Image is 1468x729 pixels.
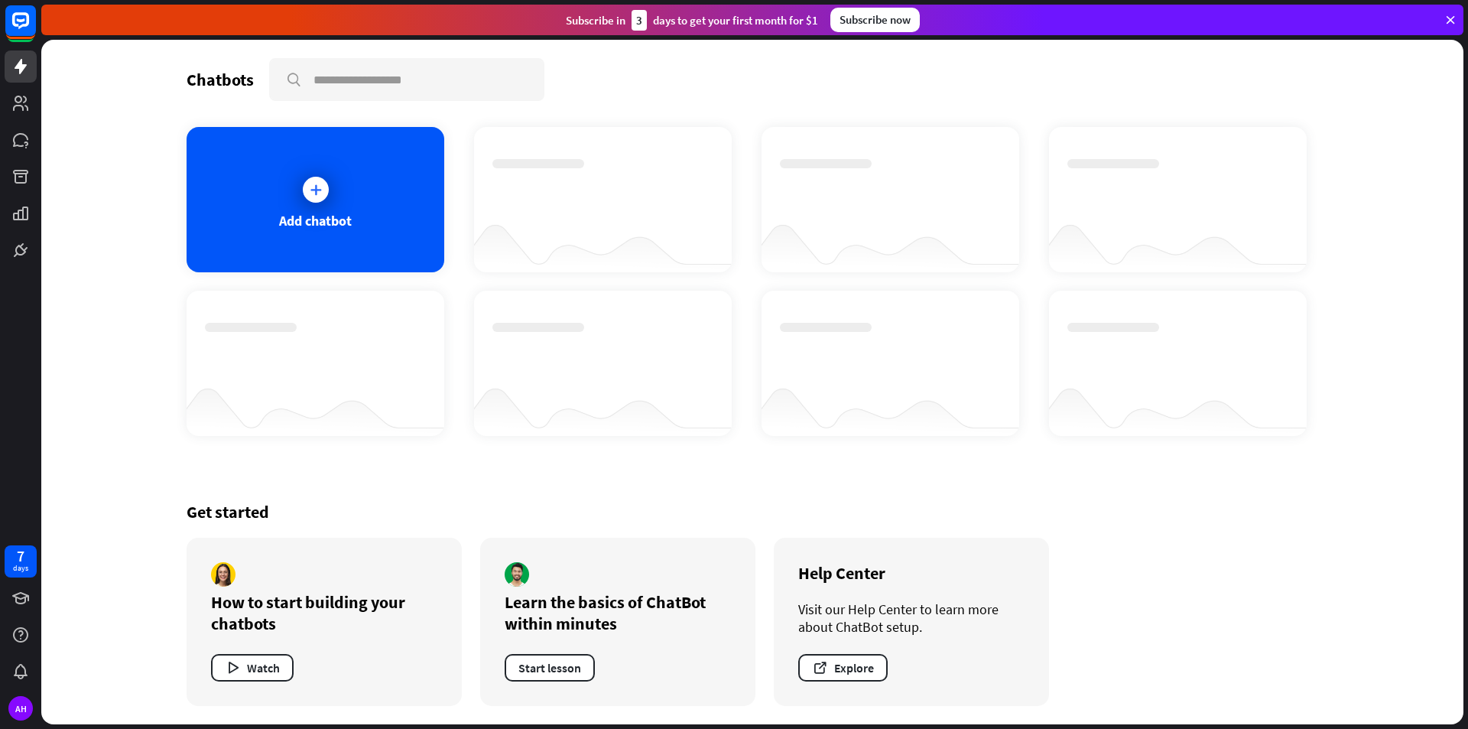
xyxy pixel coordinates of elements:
button: Watch [211,654,294,682]
div: 3 [632,10,647,31]
img: author [505,562,529,587]
div: Subscribe in days to get your first month for $1 [566,10,818,31]
button: Start lesson [505,654,595,682]
a: 7 days [5,545,37,578]
div: How to start building your chatbots [211,591,437,634]
button: Explore [798,654,888,682]
div: Get started [187,501,1318,522]
div: Add chatbot [279,212,352,229]
div: Help Center [798,562,1025,584]
img: author [211,562,235,587]
div: Subscribe now [830,8,920,32]
div: Chatbots [187,69,254,90]
div: 7 [17,549,24,563]
button: Open LiveChat chat widget [12,6,58,52]
div: days [13,563,28,574]
div: AH [8,696,33,721]
div: Learn the basics of ChatBot within minutes [505,591,731,634]
div: Visit our Help Center to learn more about ChatBot setup. [798,600,1025,636]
